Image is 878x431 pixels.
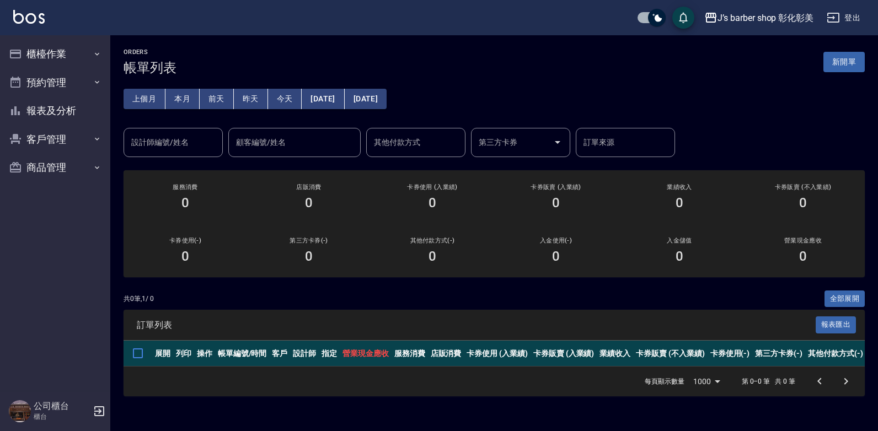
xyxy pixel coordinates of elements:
[340,341,392,367] th: 營業現金應收
[384,184,481,191] h2: 卡券使用 (入業績)
[4,153,106,182] button: 商品管理
[752,341,805,367] th: 第三方卡券(-)
[305,195,313,211] h3: 0
[181,195,189,211] h3: 0
[676,195,683,211] h3: 0
[165,89,200,109] button: 本月
[290,341,319,367] th: 設計師
[429,249,436,264] h3: 0
[708,341,753,367] th: 卡券使用(-)
[302,89,344,109] button: [DATE]
[124,49,176,56] h2: ORDERS
[345,89,387,109] button: [DATE]
[631,184,728,191] h2: 業績收入
[676,249,683,264] h3: 0
[507,237,604,244] h2: 入金使用(-)
[507,184,604,191] h2: 卡券販賣 (入業績)
[268,89,302,109] button: 今天
[194,341,215,367] th: 操作
[531,341,597,367] th: 卡券販賣 (入業績)
[718,11,813,25] div: J’s barber shop 彰化彰美
[552,195,560,211] h3: 0
[137,320,816,331] span: 訂單列表
[260,184,357,191] h2: 店販消費
[823,56,865,67] a: 新開單
[260,237,357,244] h2: 第三方卡券(-)
[754,237,852,244] h2: 營業現金應收
[4,125,106,154] button: 客戶管理
[816,316,856,333] button: 報表匯出
[152,341,173,367] th: 展開
[4,40,106,68] button: 櫃檯作業
[822,8,865,28] button: 登出
[742,376,795,386] p: 第 0–0 筆 共 0 筆
[825,290,865,308] button: 全部展開
[173,341,194,367] th: 列印
[392,341,428,367] th: 服務消費
[384,237,481,244] h2: 其他付款方式(-)
[823,52,865,72] button: 新開單
[799,195,807,211] h3: 0
[319,341,340,367] th: 指定
[4,68,106,97] button: 預約管理
[689,367,724,396] div: 1000
[597,341,633,367] th: 業績收入
[428,341,464,367] th: 店販消費
[137,184,234,191] h3: 服務消費
[234,89,268,109] button: 昨天
[124,89,165,109] button: 上個月
[805,341,866,367] th: 其他付款方式(-)
[305,249,313,264] h3: 0
[215,341,270,367] th: 帳單編號/時間
[754,184,852,191] h2: 卡券販賣 (不入業績)
[552,249,560,264] h3: 0
[645,376,684,386] p: 每頁顯示數量
[799,249,807,264] h3: 0
[633,341,707,367] th: 卡券販賣 (不入業績)
[672,7,694,29] button: save
[124,60,176,76] h3: 帳單列表
[9,400,31,422] img: Person
[631,237,728,244] h2: 入金儲值
[34,412,90,422] p: 櫃台
[137,237,234,244] h2: 卡券使用(-)
[34,401,90,412] h5: 公司櫃台
[269,341,290,367] th: 客戶
[549,133,566,151] button: Open
[429,195,436,211] h3: 0
[4,96,106,125] button: 報表及分析
[700,7,818,29] button: J’s barber shop 彰化彰美
[181,249,189,264] h3: 0
[816,319,856,330] a: 報表匯出
[464,341,531,367] th: 卡券使用 (入業績)
[200,89,234,109] button: 前天
[124,294,154,304] p: 共 0 筆, 1 / 0
[13,10,45,24] img: Logo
